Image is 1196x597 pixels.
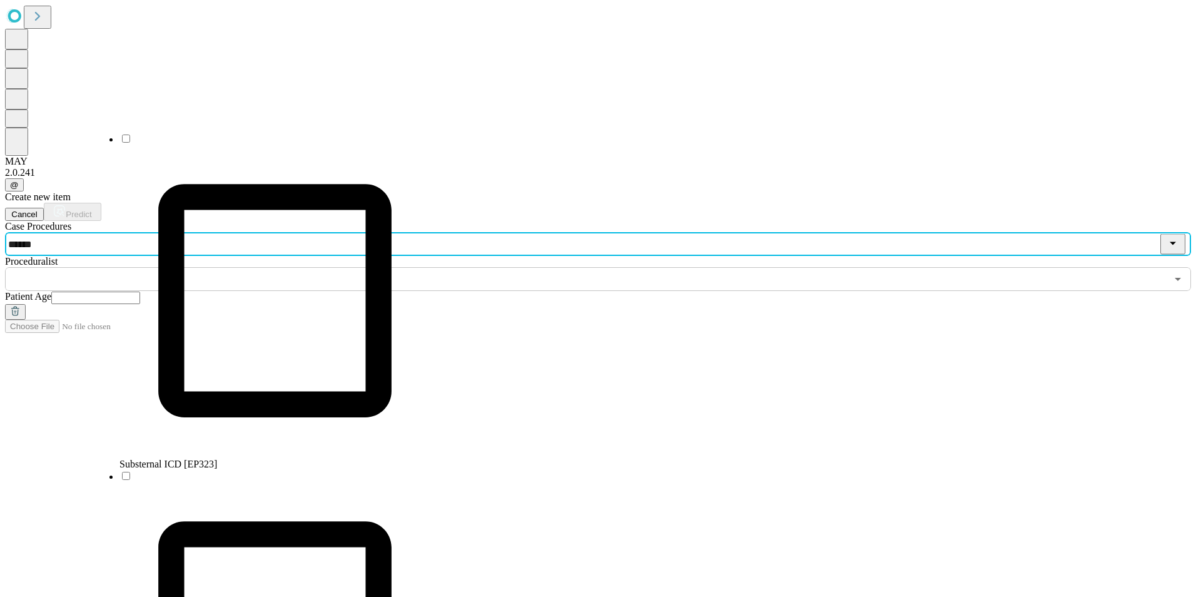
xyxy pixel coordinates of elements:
[5,178,24,191] button: @
[5,291,51,302] span: Patient Age
[5,256,58,267] span: Proceduralist
[1160,234,1185,255] button: Close
[11,210,38,219] span: Cancel
[5,167,1191,178] div: 2.0.241
[10,180,19,190] span: @
[5,156,1191,167] div: MAY
[5,208,44,221] button: Cancel
[66,210,91,219] span: Predict
[5,221,71,232] span: Scheduled Procedure
[44,203,101,221] button: Predict
[5,191,71,202] span: Create new item
[119,459,217,469] span: Substernal ICD [EP323]
[1169,270,1187,288] button: Open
